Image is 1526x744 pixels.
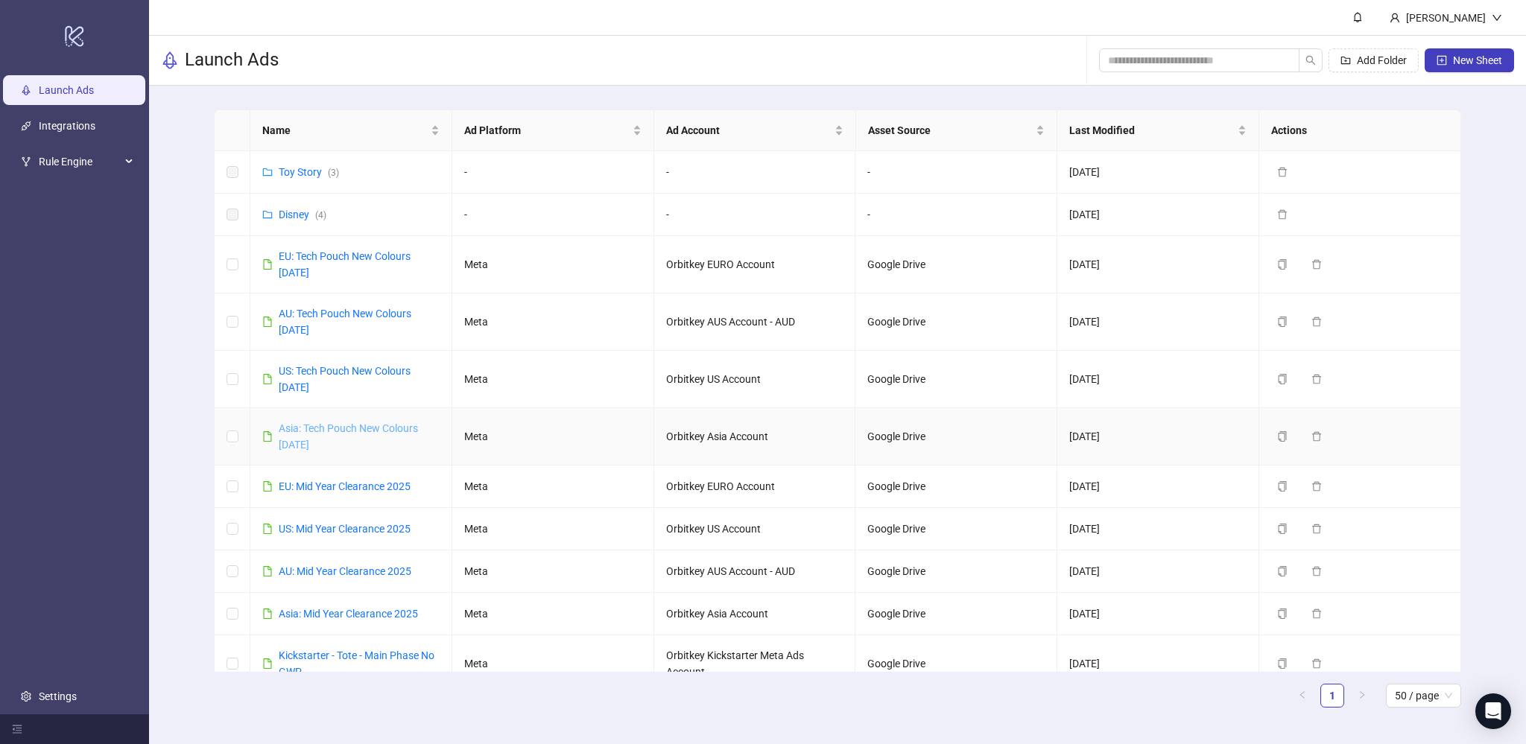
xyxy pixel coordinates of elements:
span: copy [1277,259,1288,270]
span: Asset Source [868,122,1033,139]
a: Disney(4) [279,209,326,220]
button: Add Folder [1329,48,1419,72]
td: Meta [452,293,654,351]
td: Google Drive [855,293,1057,351]
span: fork [21,156,31,167]
td: Google Drive [855,508,1057,550]
a: Launch Ads [39,84,94,96]
a: US: Mid Year Clearance 2025 [279,523,411,535]
a: 1 [1321,684,1343,707]
td: - [452,151,654,194]
td: Google Drive [855,635,1057,693]
td: [DATE] [1057,465,1259,508]
span: delete [1277,209,1288,220]
a: Kickstarter - Tote - Main Phase No GWP [279,649,434,678]
span: rocket [161,51,179,69]
td: Orbitkey AUS Account - AUD [654,293,856,351]
td: Orbitkey Asia Account [654,408,856,465]
span: file [262,566,273,576]
td: [DATE] [1057,351,1259,408]
span: delete [1311,481,1322,492]
td: Orbitkey EURO Account [654,465,856,508]
td: Meta [452,236,654,293]
a: AU: Tech Pouch New Colours [DATE] [279,308,411,336]
td: Google Drive [855,465,1057,508]
span: file [262,658,273,669]
div: Open Intercom Messenger [1475,693,1511,729]
span: delete [1311,608,1322,619]
span: folder [262,167,273,177]
span: Rule Engine [39,147,121,177]
td: - [452,194,654,236]
span: delete [1311,374,1322,384]
h3: Launch Ads [185,48,279,72]
a: EU: Tech Pouch New Colours [DATE] [279,250,411,279]
a: Toy Story(3) [279,166,339,178]
span: copy [1277,374,1288,384]
span: copy [1277,658,1288,669]
span: Last Modified [1069,122,1235,139]
a: Asia: Tech Pouch New Colours [DATE] [279,422,418,451]
a: US: Tech Pouch New Colours [DATE] [279,365,411,393]
td: Meta [452,593,654,635]
td: Google Drive [855,550,1057,593]
td: Orbitkey US Account [654,508,856,550]
td: Orbitkey AUS Account - AUD [654,550,856,593]
span: down [1492,13,1502,23]
span: menu-fold [12,724,22,734]
td: Orbitkey US Account [654,351,856,408]
td: [DATE] [1057,293,1259,351]
td: Orbitkey Kickstarter Meta Ads Account [654,635,856,693]
span: copy [1277,608,1288,619]
span: folder [262,209,273,220]
td: Meta [452,550,654,593]
td: - [855,194,1057,236]
td: - [855,151,1057,194]
td: Google Drive [855,351,1057,408]
span: bell [1352,12,1363,22]
span: Add Folder [1357,54,1407,66]
span: copy [1277,524,1288,534]
th: Actions [1259,110,1461,151]
span: New Sheet [1453,54,1502,66]
span: Ad Platform [464,122,630,139]
span: search [1305,55,1316,66]
span: copy [1277,566,1288,576]
td: Orbitkey EURO Account [654,236,856,293]
td: Google Drive [855,236,1057,293]
span: file [262,431,273,442]
span: left [1298,690,1307,699]
td: Meta [452,465,654,508]
td: [DATE] [1057,550,1259,593]
span: user [1390,13,1400,23]
button: right [1350,684,1374,708]
span: 50 / page [1395,684,1452,707]
td: [DATE] [1057,236,1259,293]
div: [PERSON_NAME] [1400,10,1492,26]
span: ( 3 ) [328,168,339,178]
td: [DATE] [1057,635,1259,693]
a: Settings [39,690,77,702]
span: copy [1277,317,1288,327]
span: plus-square [1437,55,1447,66]
td: [DATE] [1057,151,1259,194]
span: file [262,608,273,619]
td: [DATE] [1057,408,1259,465]
span: Ad Account [666,122,832,139]
a: Asia: Mid Year Clearance 2025 [279,608,418,620]
span: delete [1311,566,1322,576]
td: [DATE] [1057,194,1259,236]
td: [DATE] [1057,508,1259,550]
th: Asset Source [856,110,1058,151]
span: folder-add [1340,55,1351,66]
span: file [262,481,273,492]
span: delete [1311,431,1322,442]
span: ( 4 ) [315,210,326,220]
span: delete [1311,259,1322,270]
a: Integrations [39,120,95,132]
span: delete [1277,167,1288,177]
li: Previous Page [1291,684,1314,708]
th: Name [250,110,452,151]
td: - [654,194,856,236]
button: New Sheet [1425,48,1514,72]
